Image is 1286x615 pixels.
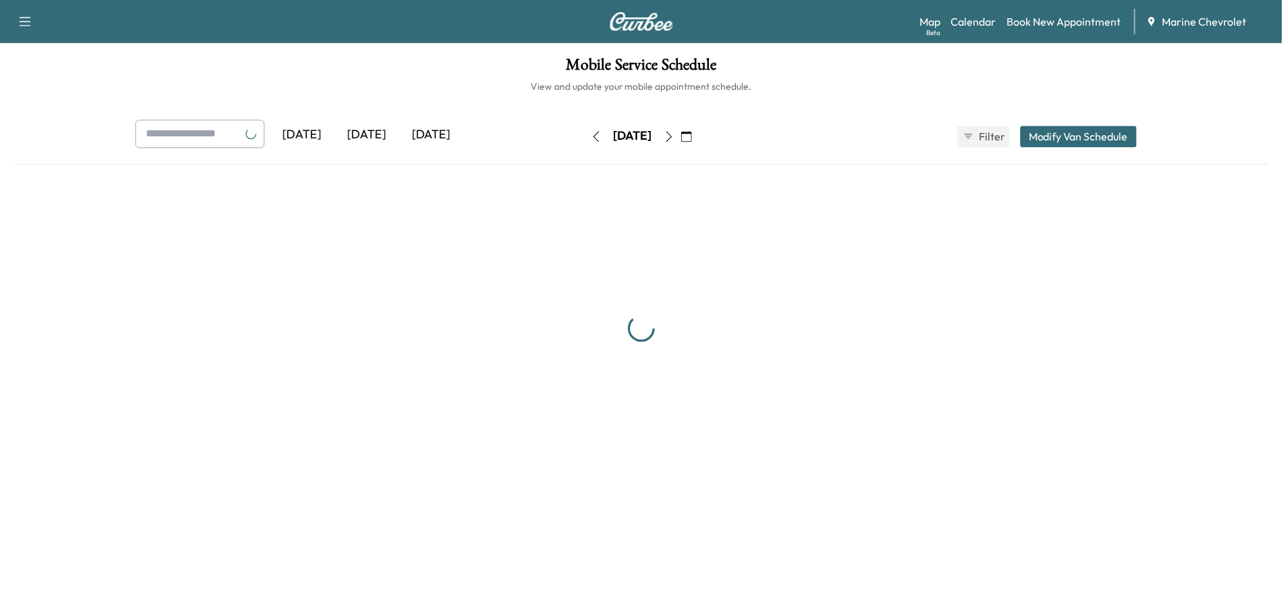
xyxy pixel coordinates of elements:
[400,120,465,151] div: [DATE]
[960,126,1013,148] button: Filter
[271,120,336,151] div: [DATE]
[336,120,400,151] div: [DATE]
[14,57,1272,80] h1: Mobile Service Schedule
[615,128,654,145] div: [DATE]
[611,12,676,31] img: Curbee Logo
[954,14,999,30] a: Calendar
[1166,14,1250,30] span: Marine Chevrolet
[1023,126,1140,148] button: Modify Van Schedule
[1010,14,1124,30] a: Book New Appointment
[929,28,943,38] div: Beta
[922,14,943,30] a: MapBeta
[14,80,1272,93] h6: View and update your mobile appointment schedule.
[982,129,1007,145] span: Filter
